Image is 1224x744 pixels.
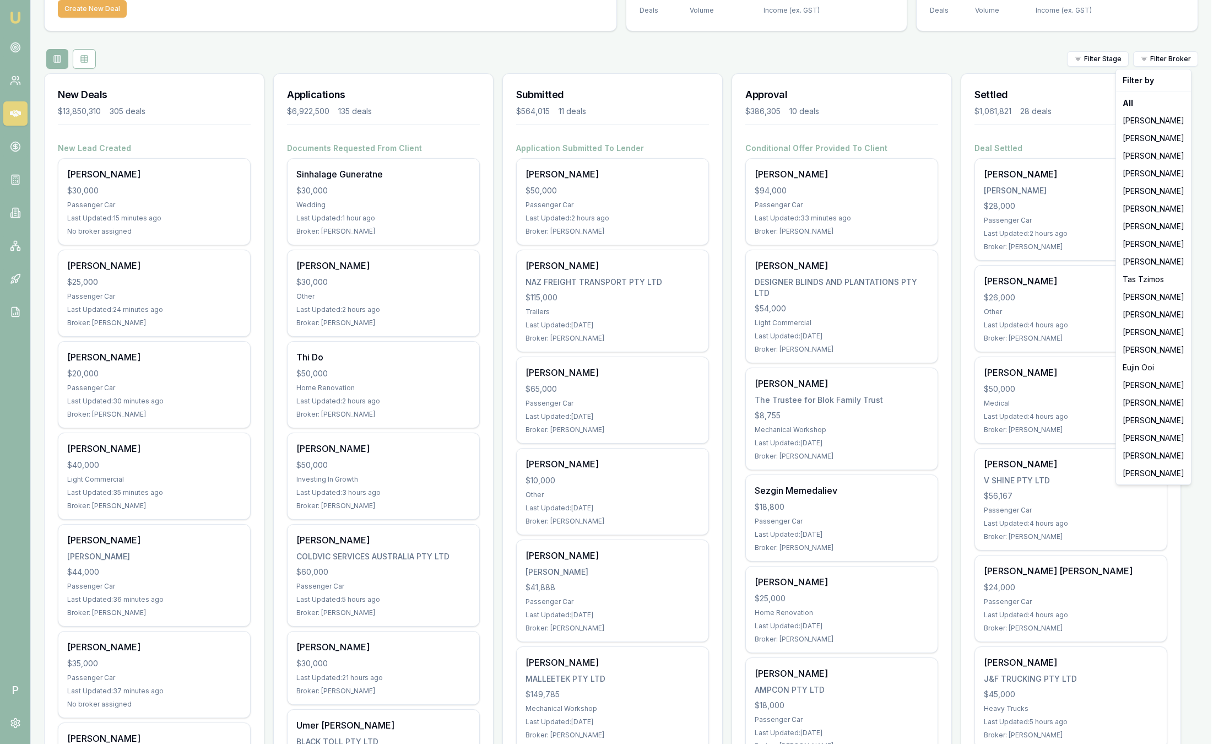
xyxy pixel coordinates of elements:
[1118,218,1189,235] div: [PERSON_NAME]
[1118,130,1189,147] div: [PERSON_NAME]
[1118,72,1189,89] div: Filter by
[1118,324,1189,341] div: [PERSON_NAME]
[1118,165,1189,182] div: [PERSON_NAME]
[1118,253,1189,271] div: [PERSON_NAME]
[1118,447,1189,465] div: [PERSON_NAME]
[1118,359,1189,376] div: Eujin Ooi
[1118,376,1189,394] div: [PERSON_NAME]
[1118,465,1189,482] div: [PERSON_NAME]
[1118,429,1189,447] div: [PERSON_NAME]
[1118,235,1189,253] div: [PERSON_NAME]
[1118,182,1189,200] div: [PERSON_NAME]
[1118,412,1189,429] div: [PERSON_NAME]
[1118,112,1189,130] div: [PERSON_NAME]
[1118,147,1189,165] div: [PERSON_NAME]
[1118,288,1189,306] div: [PERSON_NAME]
[1118,306,1189,324] div: [PERSON_NAME]
[1123,98,1133,109] strong: All
[1118,271,1189,288] div: Tas Tzimos
[1118,341,1189,359] div: [PERSON_NAME]
[1118,394,1189,412] div: [PERSON_NAME]
[1118,200,1189,218] div: [PERSON_NAME]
